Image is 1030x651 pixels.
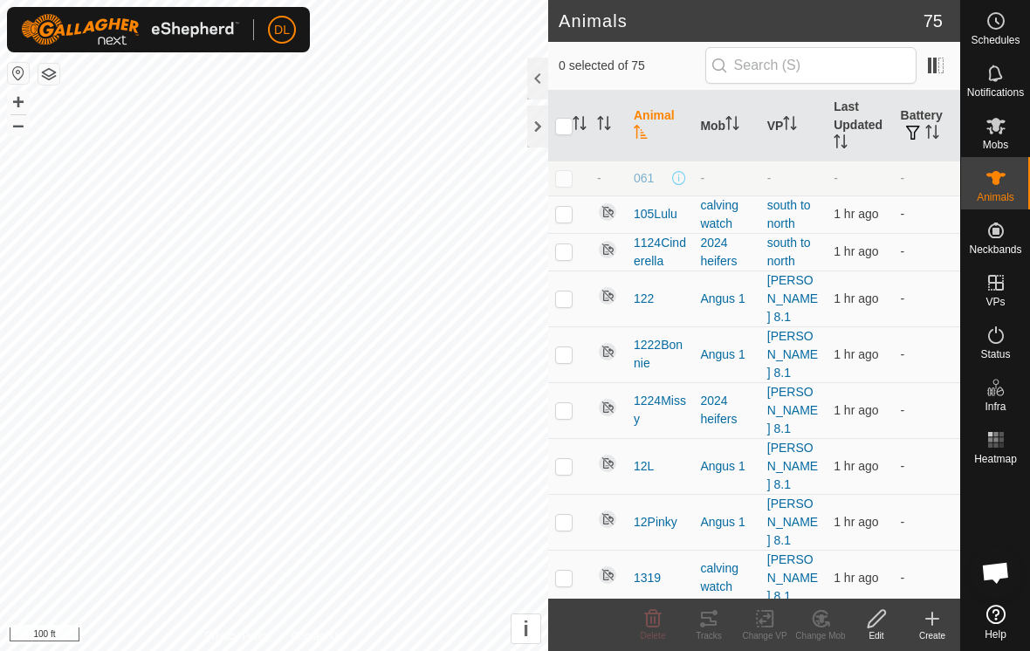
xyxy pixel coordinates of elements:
[725,119,739,133] p-sorticon: Activate to sort
[924,8,943,34] span: 75
[793,629,848,642] div: Change Mob
[977,192,1014,202] span: Animals
[559,57,705,75] span: 0 selected of 75
[970,546,1022,599] div: Open chat
[737,629,793,642] div: Change VP
[693,91,759,161] th: Mob
[597,397,618,418] img: returning off
[827,91,893,161] th: Last Updated
[597,171,601,185] span: -
[971,35,1020,45] span: Schedules
[700,169,752,188] div: -
[834,171,838,185] span: -
[641,631,666,641] span: Delete
[894,326,960,382] td: -
[700,513,752,531] div: Angus 1
[767,198,811,230] a: south to north
[700,392,752,428] div: 2024 heifers
[904,629,960,642] div: Create
[985,297,1005,307] span: VPs
[21,14,239,45] img: Gallagher Logo
[38,64,59,85] button: Map Layers
[974,454,1017,464] span: Heatmap
[597,565,618,586] img: returning off
[834,403,878,417] span: 7 Oct 2025 at 1:39 pm
[894,233,960,271] td: -
[705,47,917,84] input: Search (S)
[634,392,686,428] span: 1224Missy
[767,273,818,324] a: [PERSON_NAME] 8.1
[969,244,1021,255] span: Neckbands
[760,91,827,161] th: VP
[597,285,618,306] img: returning off
[767,552,818,603] a: [PERSON_NAME] 8.1
[634,169,654,188] span: 061
[985,629,1006,640] span: Help
[700,346,752,364] div: Angus 1
[274,21,290,39] span: DL
[894,382,960,438] td: -
[597,453,618,474] img: returning off
[634,234,686,271] span: 1124Cinderella
[8,114,29,135] button: –
[700,290,752,308] div: Angus 1
[983,140,1008,150] span: Mobs
[767,171,772,185] app-display-virtual-paddock-transition: -
[767,441,818,491] a: [PERSON_NAME] 8.1
[834,571,878,585] span: 7 Oct 2025 at 2:07 pm
[767,497,818,547] a: [PERSON_NAME] 8.1
[205,628,271,644] a: Privacy Policy
[700,559,752,596] div: calving watch
[783,119,797,133] p-sorticon: Activate to sort
[634,513,677,531] span: 12Pinky
[894,271,960,326] td: -
[834,137,848,151] p-sorticon: Activate to sort
[634,457,654,476] span: 12L
[597,119,611,133] p-sorticon: Activate to sort
[894,161,960,195] td: -
[292,628,343,644] a: Contact Us
[634,127,648,141] p-sorticon: Activate to sort
[634,205,677,223] span: 105Lulu
[700,234,752,271] div: 2024 heifers
[967,87,1024,98] span: Notifications
[894,91,960,161] th: Battery
[834,347,878,361] span: 7 Oct 2025 at 2:06 pm
[634,569,661,587] span: 1319
[980,349,1010,360] span: Status
[985,401,1006,412] span: Infra
[894,195,960,233] td: -
[634,290,654,308] span: 122
[597,341,618,362] img: returning off
[597,509,618,530] img: returning off
[961,598,1030,647] a: Help
[848,629,904,642] div: Edit
[627,91,693,161] th: Animal
[834,291,878,305] span: 7 Oct 2025 at 1:53 pm
[634,336,686,373] span: 1222Bonnie
[597,239,618,260] img: returning off
[559,10,924,31] h2: Animals
[894,494,960,550] td: -
[894,550,960,606] td: -
[767,236,811,268] a: south to north
[523,617,529,641] span: i
[834,207,878,221] span: 7 Oct 2025 at 2:05 pm
[700,196,752,233] div: calving watch
[767,329,818,380] a: [PERSON_NAME] 8.1
[834,244,878,258] span: 7 Oct 2025 at 2:05 pm
[8,63,29,84] button: Reset Map
[512,614,540,643] button: i
[925,127,939,141] p-sorticon: Activate to sort
[597,202,618,223] img: returning off
[8,92,29,113] button: +
[573,119,587,133] p-sorticon: Activate to sort
[834,515,878,529] span: 7 Oct 2025 at 2:06 pm
[767,385,818,435] a: [PERSON_NAME] 8.1
[834,459,878,473] span: 7 Oct 2025 at 1:53 pm
[681,629,737,642] div: Tracks
[700,457,752,476] div: Angus 1
[894,438,960,494] td: -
